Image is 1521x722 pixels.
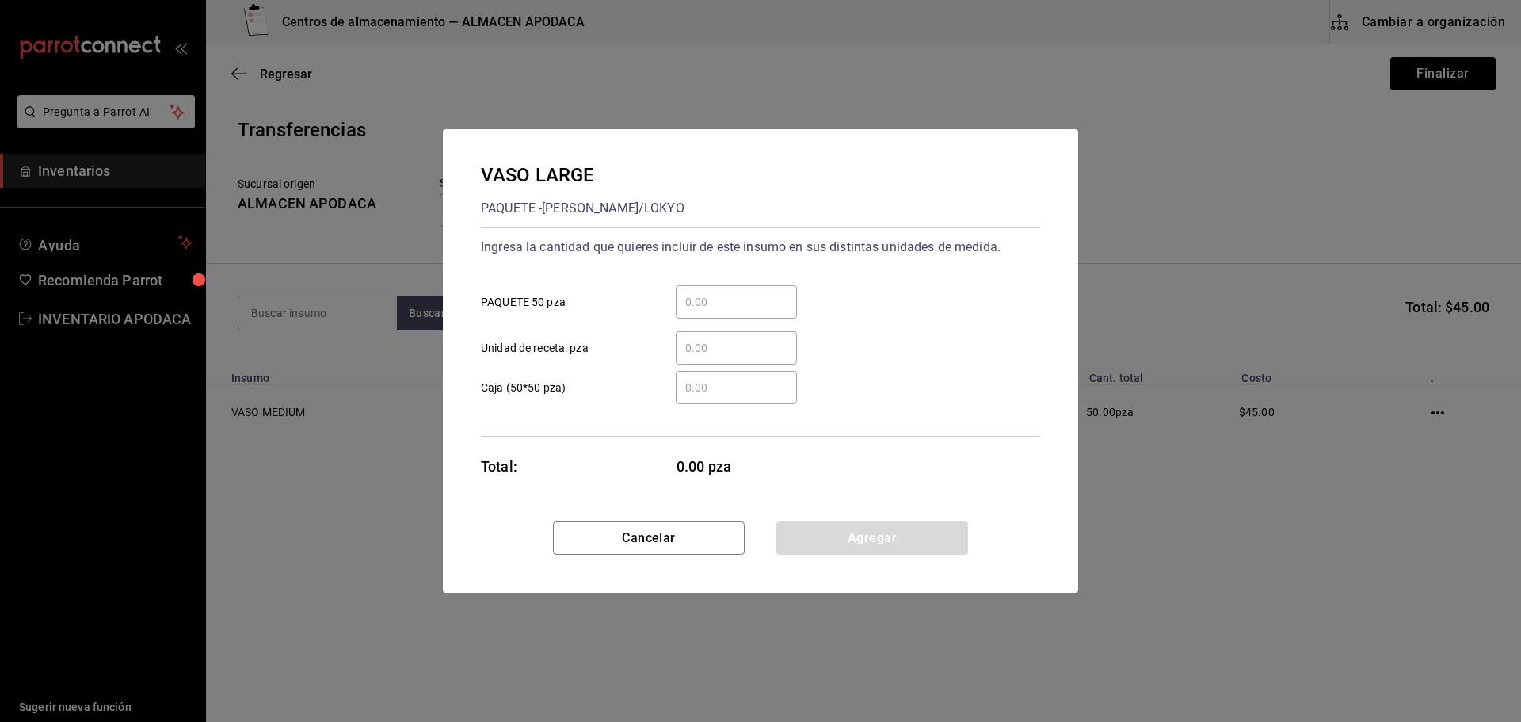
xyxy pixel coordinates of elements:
[553,521,745,555] button: Cancelar
[676,292,797,311] input: PAQUETE 50 pza
[481,196,684,221] div: PAQUETE - [PERSON_NAME]/LOKYO
[481,294,566,311] span: PAQUETE 50 pza
[481,456,517,477] div: Total:
[481,161,684,189] div: VASO LARGE
[481,235,1040,260] div: Ingresa la cantidad que quieres incluir de este insumo en sus distintas unidades de medida.
[481,340,589,357] span: Unidad de receta: pza
[481,380,566,396] span: Caja (50*50 pza)
[677,456,798,477] span: 0.00 pza
[676,378,797,397] input: Caja (50*50 pza)
[676,338,797,357] input: Unidad de receta: pza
